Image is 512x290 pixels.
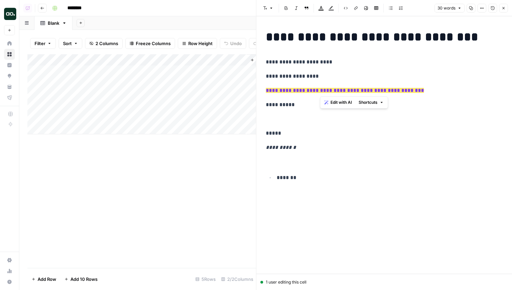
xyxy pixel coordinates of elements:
span: Row Height [188,40,213,47]
div: Blank [48,20,59,26]
button: 30 words [434,4,465,13]
button: Shortcuts [356,98,386,107]
a: Blank [35,16,72,30]
span: Undo [230,40,242,47]
a: Browse [4,49,15,60]
span: Freeze Columns [136,40,171,47]
button: Edit with AI [322,98,355,107]
button: Workspace: AirOps Builders [4,5,15,22]
a: Home [4,38,15,49]
button: Sort [59,38,82,49]
a: Opportunities [4,71,15,81]
span: Filter [35,40,45,47]
a: Insights [4,60,15,71]
button: Filter [30,38,56,49]
button: 2 Columns [85,38,123,49]
a: Settings [4,255,15,266]
span: 2 Columns [95,40,118,47]
span: 30 words [438,5,455,11]
a: Flightpath [4,92,15,103]
a: Your Data [4,81,15,92]
button: Help + Support [4,276,15,287]
button: Freeze Columns [125,38,175,49]
button: Row Height [178,38,217,49]
button: Add 10 Rows [60,274,102,285]
div: 5 Rows [193,274,218,285]
span: Edit with AI [330,99,352,105]
span: Sort [63,40,72,47]
span: Shortcuts [359,99,378,105]
span: Add 10 Rows [70,276,98,283]
div: 1 user editing this cell [260,279,508,285]
div: 2/2 Columns [218,274,256,285]
button: Undo [220,38,246,49]
button: Add Row [27,274,60,285]
span: Add Row [38,276,56,283]
a: Usage [4,266,15,276]
img: AirOps Builders Logo [4,8,16,20]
